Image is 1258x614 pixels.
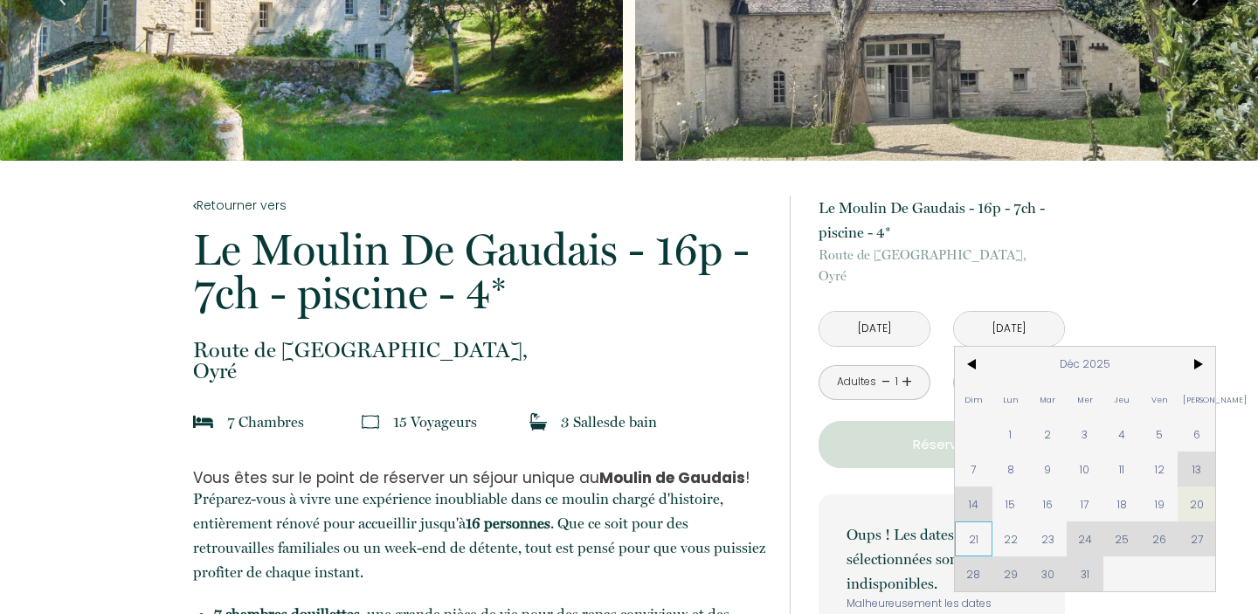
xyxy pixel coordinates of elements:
[992,521,1030,556] span: 22
[1141,452,1179,486] span: 12
[1103,382,1141,417] span: Jeu
[1178,382,1215,417] span: [PERSON_NAME]
[819,196,1065,245] p: Le Moulin De Gaudais - 16p - 7ch - piscine - 4*
[819,312,930,346] input: Arrivée
[1067,417,1104,452] span: 3
[992,347,1179,382] span: Déc 2025
[902,369,912,396] a: +
[1103,417,1141,452] span: 4
[819,245,1065,266] span: Route de [GEOGRAPHIC_DATA],
[954,312,1064,346] input: Départ
[1141,382,1179,417] span: Ven
[1067,382,1104,417] span: Mer
[193,340,766,361] span: Route de [GEOGRAPHIC_DATA],
[599,467,745,488] strong: Moulin de Gaudais
[955,452,992,486] span: 7
[298,413,304,431] span: s
[1103,452,1141,486] span: 11
[955,382,992,417] span: Dim
[992,417,1030,452] span: 1
[471,413,477,431] span: s
[847,522,1037,596] p: Oups ! Les dates sélectionnées sont indisponibles.
[1178,486,1215,521] span: 20
[992,486,1030,521] span: 15
[1029,521,1067,556] span: 23
[1029,486,1067,521] span: 16
[892,374,901,390] div: 1
[193,228,766,315] p: Le Moulin De Gaudais - 16p - 7ch - piscine - 4*
[1067,452,1104,486] span: 10
[1067,486,1104,521] span: 17
[1029,452,1067,486] span: 9
[193,486,766,584] p: Préparez-vous à vivre une expérience inoubliable dans ce moulin chargé d'histoire, entièrement ré...
[819,421,1065,468] button: Réserver
[955,347,992,382] span: <
[1141,486,1179,521] span: 19
[393,410,477,434] p: 15 Voyageur
[1103,486,1141,521] span: 18
[992,452,1030,486] span: 8
[227,410,304,434] p: 7 Chambre
[466,514,550,532] strong: 16 personnes
[193,469,766,486] h3: Vous êtes sur le point de réserver un séjour unique au !
[1029,417,1067,452] span: 2
[837,374,876,390] div: Adultes
[1178,347,1215,382] span: >
[1178,417,1215,452] span: 6
[819,245,1065,286] p: Oyré
[193,196,766,215] a: Retourner vers
[955,521,992,556] span: 21
[992,382,1030,417] span: Lun
[561,410,657,434] p: 3 Salle de bain
[881,369,891,396] a: -
[825,434,1059,455] p: Réserver
[193,340,766,382] p: Oyré
[604,413,610,431] span: s
[362,413,379,431] img: guests
[1029,382,1067,417] span: Mar
[1141,417,1179,452] span: 5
